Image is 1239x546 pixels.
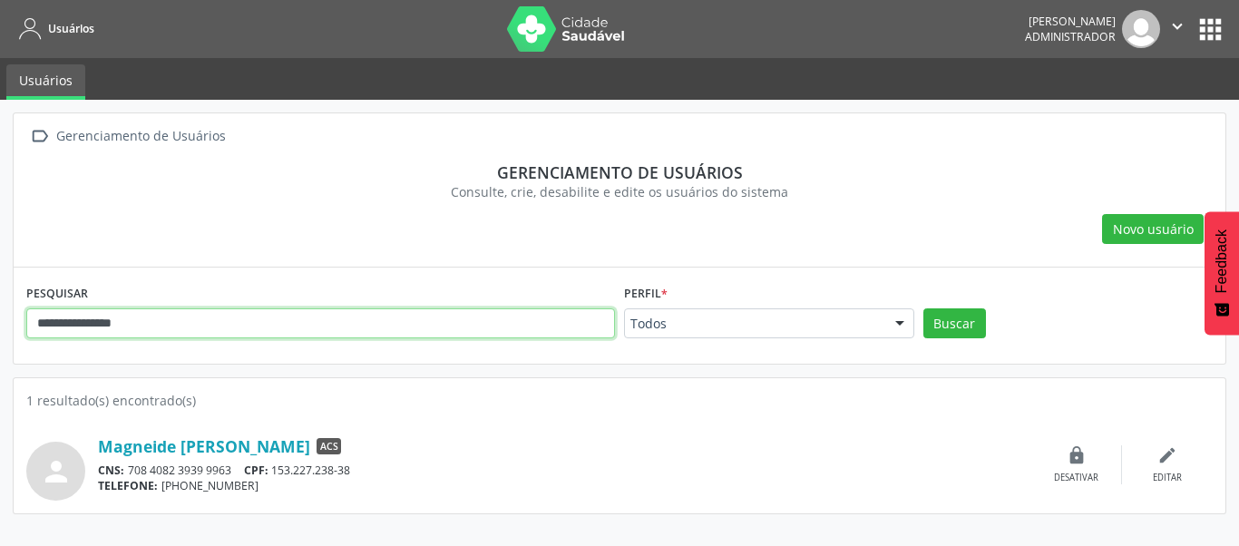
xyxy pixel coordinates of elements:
span: Novo usuário [1113,219,1194,239]
i:  [26,123,53,150]
div: Gerenciamento de usuários [39,162,1200,182]
label: PESQUISAR [26,280,88,308]
a:  Gerenciamento de Usuários [26,123,229,150]
a: Usuários [6,64,85,100]
button:  [1160,10,1195,48]
span: Usuários [48,21,94,36]
button: Buscar [923,308,986,339]
div: [PERSON_NAME] [1025,14,1116,29]
div: [PHONE_NUMBER] [98,478,1031,493]
span: Administrador [1025,29,1116,44]
span: CNS: [98,463,124,478]
span: Todos [630,315,877,333]
span: ACS [317,438,341,454]
button: Novo usuário [1102,214,1204,245]
i: person [40,455,73,488]
div: Consulte, crie, desabilite e edite os usuários do sistema [39,182,1200,201]
div: Desativar [1054,472,1098,484]
div: Gerenciamento de Usuários [53,123,229,150]
span: TELEFONE: [98,478,158,493]
a: Usuários [13,14,94,44]
span: CPF: [244,463,268,478]
a: Magneide [PERSON_NAME] [98,436,310,456]
div: Editar [1153,472,1182,484]
div: 1 resultado(s) encontrado(s) [26,391,1213,410]
div: 708 4082 3939 9963 153.227.238-38 [98,463,1031,478]
label: Perfil [624,280,668,308]
span: Feedback [1214,229,1230,293]
img: img [1122,10,1160,48]
i: edit [1157,445,1177,465]
i: lock [1067,445,1087,465]
button: apps [1195,14,1226,45]
button: Feedback - Mostrar pesquisa [1205,211,1239,335]
i:  [1167,16,1187,36]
